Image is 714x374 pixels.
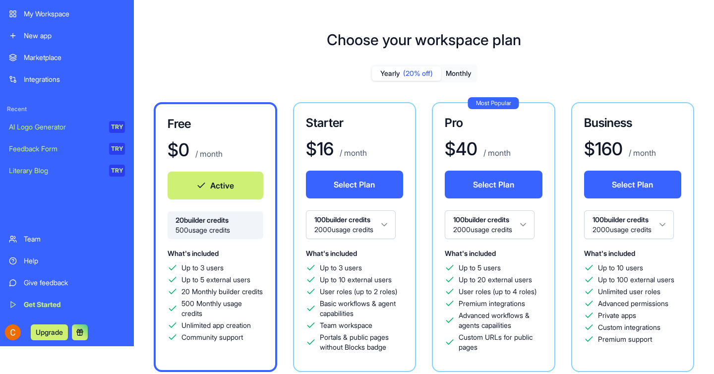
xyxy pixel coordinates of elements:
[3,139,131,159] a: Feedback FormTRY
[176,225,255,235] span: 500 usage credits
[3,48,131,67] a: Marketplace
[627,147,656,159] p: / month
[459,275,532,285] span: Up to 20 external users
[3,251,131,271] a: Help
[598,334,652,344] span: Premium support
[403,68,433,78] span: (20% off)
[24,74,125,84] div: Integrations
[306,139,334,159] h1: $ 16
[338,147,367,159] p: / month
[181,299,263,318] span: 500 Monthly usage credits
[459,299,525,309] span: Premium integrations
[441,66,476,81] button: Monthly
[584,115,682,131] h3: Business
[468,97,519,109] div: Most Popular
[459,263,501,273] span: Up to 5 users
[598,299,668,309] span: Advanced permissions
[445,115,542,131] h3: Pro
[109,165,125,177] div: TRY
[3,229,131,249] a: Team
[584,249,635,257] span: What's included
[3,105,131,113] span: Recent
[459,311,542,330] span: Advanced workflows & agents capailities
[193,148,223,160] p: / month
[320,299,404,318] span: Basic workflows & agent capabilities
[598,263,643,273] span: Up to 10 users
[598,287,660,297] span: Unlimited user roles
[181,275,250,285] span: Up to 5 external users
[24,31,125,41] div: New app
[5,324,21,340] img: ACg8ocJGbZnZHWFztZmDnNXcD5yecJoFTOaXEz0FrQ6GjF3mm9uz7w=s96-c
[445,139,477,159] h1: $ 40
[176,215,255,225] span: 20 builder credits
[24,9,125,19] div: My Workspace
[306,115,404,131] h3: Starter
[320,263,362,273] span: Up to 3 users
[168,140,189,160] h1: $ 0
[31,327,68,337] a: Upgrade
[327,31,521,49] h1: Choose your workspace plan
[320,287,397,297] span: User roles (up to 2 roles)
[3,69,131,89] a: Integrations
[9,144,102,154] div: Feedback Form
[168,172,263,199] button: Active
[24,300,125,310] div: Get Started
[3,273,131,293] a: Give feedback
[24,234,125,244] div: Team
[181,287,263,297] span: 20 Monthly builder credits
[584,139,623,159] h1: $ 160
[459,287,536,297] span: User roles (up to 4 roles)
[24,256,125,266] div: Help
[3,4,131,24] a: My Workspace
[306,171,404,198] button: Select Plan
[109,143,125,155] div: TRY
[320,320,372,330] span: Team workspace
[320,332,404,352] span: Portals & public pages without Blocks badge
[320,275,392,285] span: Up to 10 external users
[24,278,125,288] div: Give feedback
[31,324,68,340] button: Upgrade
[372,66,441,81] button: Yearly
[445,171,542,198] button: Select Plan
[168,116,263,132] h3: Free
[168,249,219,257] span: What's included
[3,117,131,137] a: AI Logo GeneratorTRY
[584,171,682,198] button: Select Plan
[481,147,511,159] p: / month
[3,161,131,181] a: Literary BlogTRY
[3,295,131,314] a: Get Started
[598,311,636,320] span: Private apps
[24,53,125,62] div: Marketplace
[109,121,125,133] div: TRY
[445,249,496,257] span: What's included
[181,332,243,342] span: Community support
[9,166,102,176] div: Literary Blog
[181,320,251,330] span: Unlimited app creation
[9,122,102,132] div: AI Logo Generator
[306,249,357,257] span: What's included
[3,26,131,46] a: New app
[598,275,674,285] span: Up to 100 external users
[598,322,660,332] span: Custom integrations
[181,263,224,273] span: Up to 3 users
[459,332,542,352] span: Custom URLs for public pages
